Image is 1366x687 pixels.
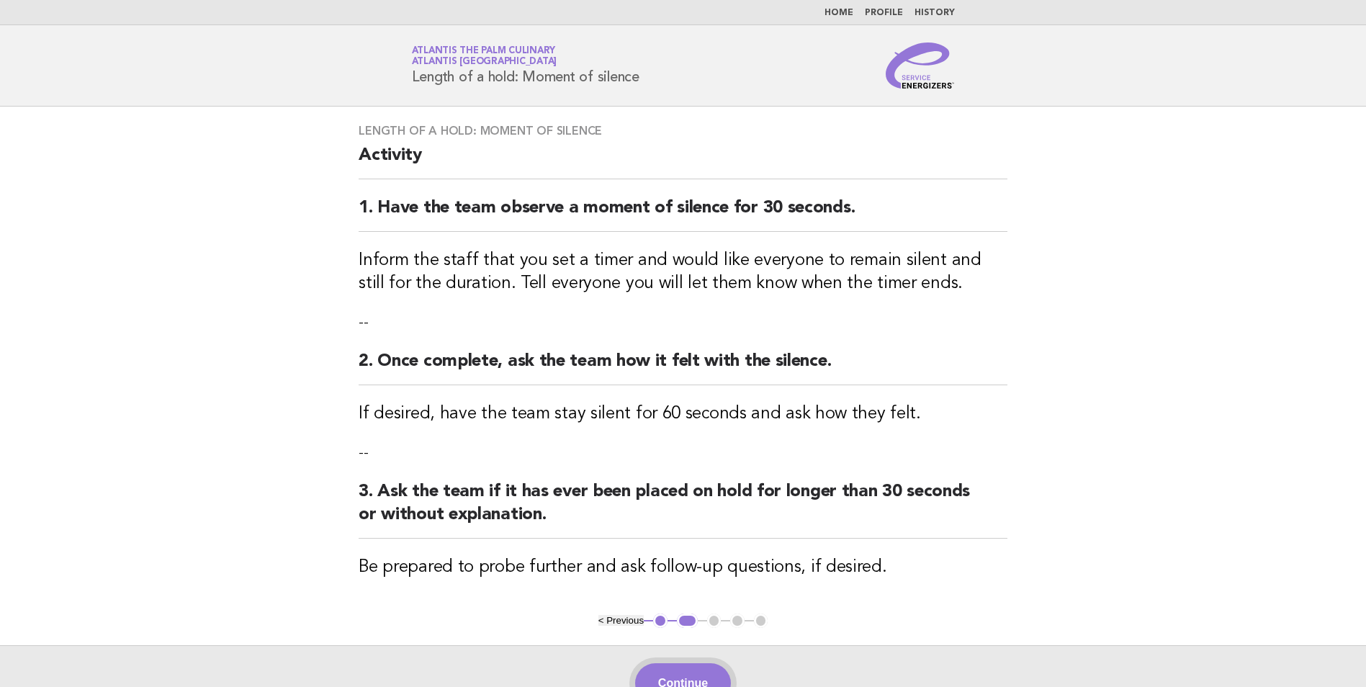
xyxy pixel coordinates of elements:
[359,249,1007,295] h3: Inform the staff that you set a timer and would like everyone to remain silent and still for the ...
[359,403,1007,426] h3: If desired, have the team stay silent for 60 seconds and ask how they felt.
[359,350,1007,385] h2: 2. Once complete, ask the team how it felt with the silence.
[359,480,1007,539] h2: 3. Ask the team if it has ever been placed on hold for longer than 30 seconds or without explanat...
[865,9,903,17] a: Profile
[412,58,557,67] span: Atlantis [GEOGRAPHIC_DATA]
[915,9,955,17] a: History
[359,443,1007,463] p: --
[359,144,1007,179] h2: Activity
[886,42,955,89] img: Service Energizers
[359,197,1007,232] h2: 1. Have the team observe a moment of silence for 30 seconds.
[359,556,1007,579] h3: Be prepared to probe further and ask follow-up questions, if desired.
[359,124,1007,138] h3: Length of a hold: Moment of silence
[412,47,639,84] h1: Length of a hold: Moment of silence
[359,313,1007,333] p: --
[677,614,698,628] button: 2
[598,615,644,626] button: < Previous
[824,9,853,17] a: Home
[412,46,557,66] a: Atlantis The Palm CulinaryAtlantis [GEOGRAPHIC_DATA]
[653,614,668,628] button: 1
